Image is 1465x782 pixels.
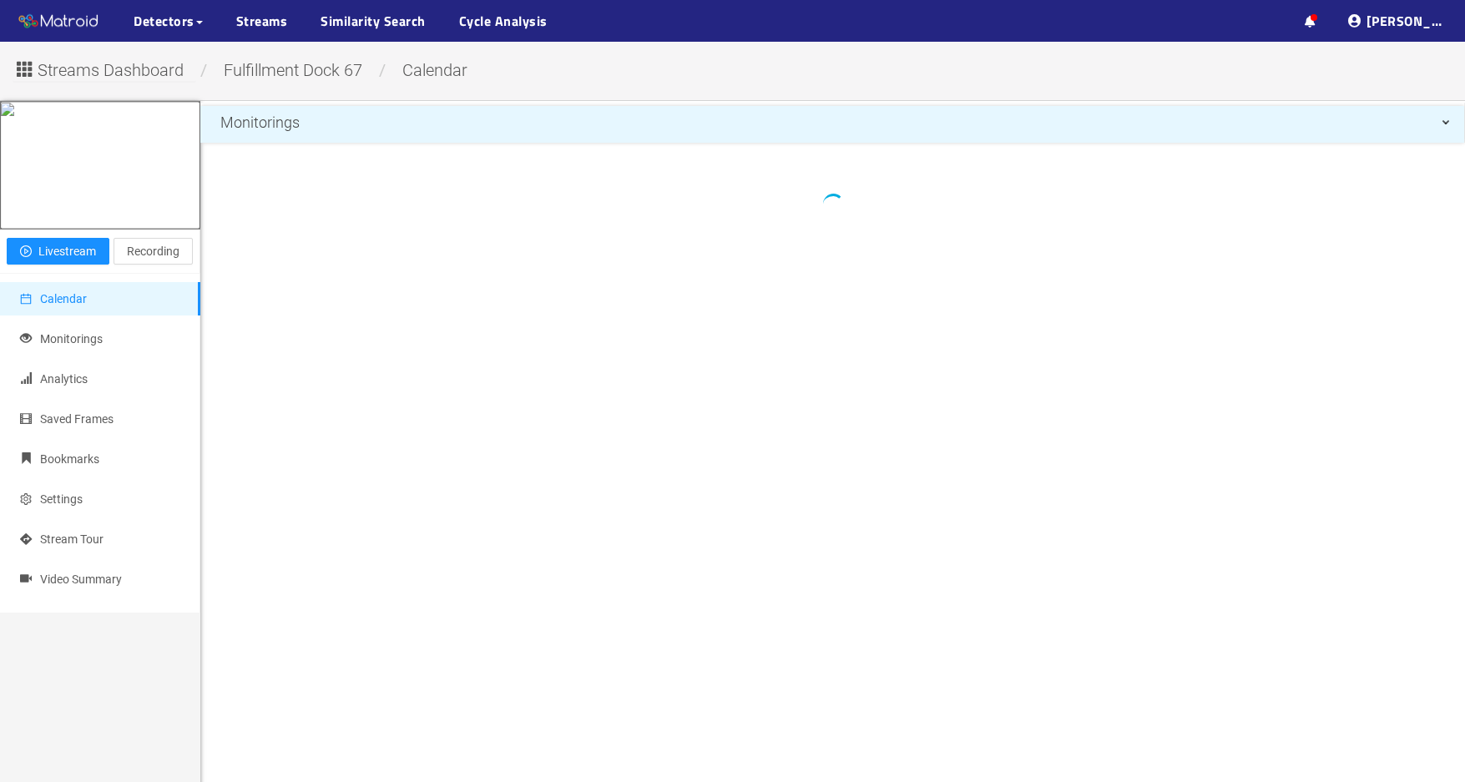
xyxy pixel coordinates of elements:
[127,242,179,260] span: Recording
[20,245,32,259] span: play-circle
[40,292,87,305] span: Calendar
[17,9,100,34] img: Matroid logo
[38,58,184,83] span: Streams Dashboard
[114,238,193,265] button: Recording
[134,11,194,31] span: Detectors
[40,372,88,386] span: Analytics
[20,493,32,505] span: setting
[200,106,1465,139] div: Monitorings
[321,11,426,31] a: Similarity Search
[211,60,375,80] span: Fulfillment Dock 67
[220,114,300,131] span: Monitorings
[1,103,14,228] img: 68bb2024788f17b9d0df4256_full.jpg
[38,242,96,260] span: Livestream
[196,60,211,80] span: /
[40,412,114,426] span: Saved Frames
[13,54,196,81] button: Streams Dashboard
[40,452,99,466] span: Bookmarks
[13,65,196,78] a: Streams Dashboard
[40,332,103,346] span: Monitorings
[20,293,32,305] span: calendar
[459,11,548,31] a: Cycle Analysis
[7,238,109,265] button: play-circleLivestream
[40,492,83,506] span: Settings
[390,60,480,80] span: calendar
[236,11,288,31] a: Streams
[375,60,390,80] span: /
[40,573,122,586] span: Video Summary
